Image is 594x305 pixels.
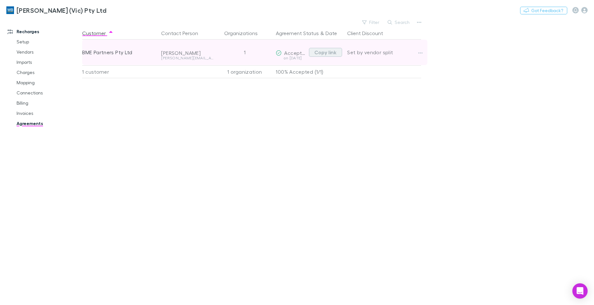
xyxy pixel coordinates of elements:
[276,56,306,60] div: on [DATE]
[216,65,273,78] div: 1 organization
[82,27,113,40] button: Customer
[224,27,265,40] button: Organizations
[161,27,206,40] button: Contact Person
[10,108,86,118] a: Invoices
[10,57,86,67] a: Imports
[10,37,86,47] a: Setup
[1,26,86,37] a: Recharges
[17,6,106,14] h3: [PERSON_NAME] (Vic) Pty Ltd
[82,65,159,78] div: 1 customer
[309,48,342,57] button: Copy link
[10,47,86,57] a: Vendors
[276,27,319,40] button: Agreement Status
[347,40,421,65] div: Set by vendor split
[284,50,308,56] span: Accepted
[161,56,213,60] div: [PERSON_NAME][EMAIL_ADDRESS][DOMAIN_NAME]
[10,67,86,78] a: Charges
[347,27,391,40] button: Client Discount
[10,98,86,108] a: Billing
[82,40,156,65] div: BME Partners Pty Ltd
[326,27,337,40] button: Date
[572,283,588,299] div: Open Intercom Messenger
[10,78,86,88] a: Mapping
[161,50,213,56] div: [PERSON_NAME]
[384,19,413,26] button: Search
[10,88,86,98] a: Connections
[3,3,110,18] a: [PERSON_NAME] (Vic) Pty Ltd
[276,66,342,78] p: 100% Accepted (1/1)
[216,40,273,65] div: 1
[359,19,383,26] button: Filter
[10,118,86,129] a: Agreements
[276,27,342,40] div: &
[520,7,567,14] button: Got Feedback?
[6,6,14,14] img: William Buck (Vic) Pty Ltd's Logo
